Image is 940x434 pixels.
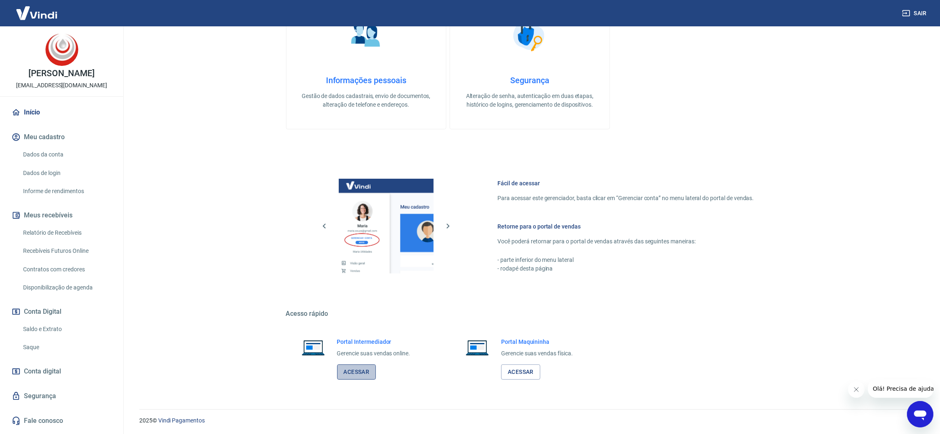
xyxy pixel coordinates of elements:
h6: Retorne para o portal de vendas [498,222,754,231]
iframe: Fechar mensagem [848,381,865,398]
img: Imagem da dashboard mostrando o botão de gerenciar conta na sidebar no lado esquerdo [339,179,434,273]
img: Vindi [10,0,63,26]
h4: Informações pessoais [300,75,433,85]
button: Meus recebíveis [10,206,113,224]
p: [PERSON_NAME] [28,69,94,78]
iframe: Mensagem da empresa [868,380,933,398]
h6: Portal Intermediador [337,338,410,346]
span: Olá! Precisa de ajuda? [5,6,69,12]
iframe: Botão para abrir a janela de mensagens [907,401,933,427]
a: Informe de rendimentos [20,183,113,200]
p: Você poderá retornar para o portal de vendas através das seguintes maneiras: [498,237,754,246]
a: Relatório de Recebíveis [20,224,113,241]
img: Informações pessoais [345,14,387,56]
a: Acessar [337,364,376,380]
p: Gerencie suas vendas online. [337,349,410,358]
a: Vindi Pagamentos [158,417,205,424]
button: Sair [900,6,930,21]
a: Dados de login [20,165,113,182]
button: Meu cadastro [10,128,113,146]
a: Acessar [501,364,540,380]
p: [EMAIL_ADDRESS][DOMAIN_NAME] [16,81,107,90]
img: ea066142-2ad2-49eb-b092-751be18d5def.jpeg [45,33,78,66]
p: Gerencie suas vendas física. [501,349,573,358]
p: - parte inferior do menu lateral [498,256,754,264]
img: Imagem de um notebook aberto [460,338,495,357]
h4: Segurança [463,75,596,85]
p: - rodapé desta página [498,264,754,273]
h6: Portal Maquininha [501,338,573,346]
h6: Fácil de acessar [498,179,754,187]
a: Disponibilização de agenda [20,279,113,296]
a: Fale conosco [10,412,113,430]
p: Para acessar este gerenciador, basta clicar em “Gerenciar conta” no menu lateral do portal de ven... [498,194,754,203]
p: Gestão de dados cadastrais, envio de documentos, alteração de telefone e endereços. [300,92,433,109]
a: Conta digital [10,362,113,380]
img: Segurança [509,14,550,56]
a: Início [10,103,113,121]
p: 2025 © [139,416,920,425]
a: Segurança [10,387,113,405]
a: Saque [20,339,113,356]
a: Saldo e Extrato [20,321,113,338]
span: Conta digital [24,366,61,377]
img: Imagem de um notebook aberto [296,338,331,357]
h5: Acesso rápido [286,310,774,318]
a: Dados da conta [20,146,113,163]
p: Alteração de senha, autenticação em duas etapas, histórico de logins, gerenciamento de dispositivos. [463,92,596,109]
button: Conta Digital [10,303,113,321]
a: Contratos com credores [20,261,113,278]
a: Recebíveis Futuros Online [20,243,113,259]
